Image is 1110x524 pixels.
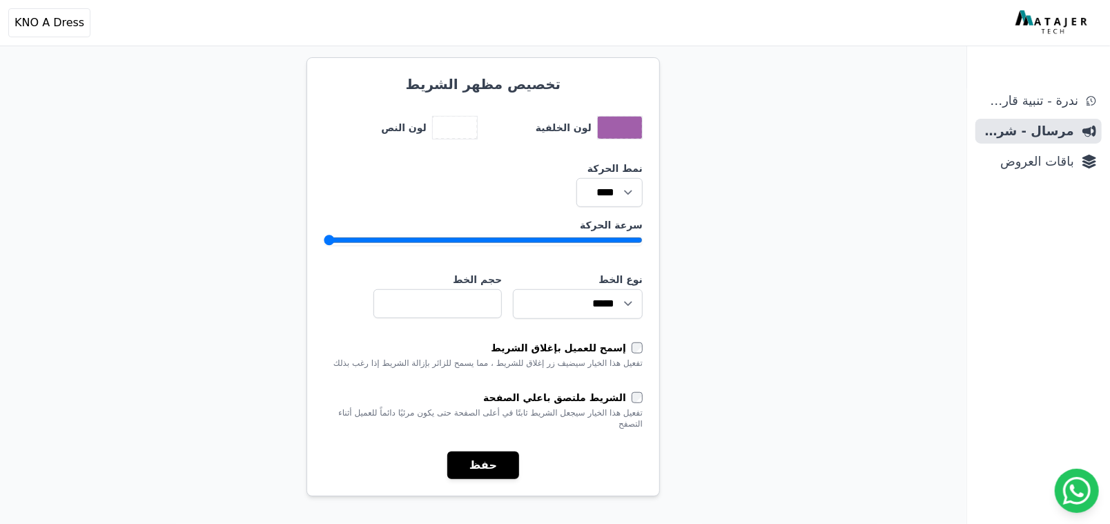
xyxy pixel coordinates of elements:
label: لون الخلفية [536,121,597,135]
span: ندرة - تنبية قارب علي النفاذ [981,91,1078,110]
button: toggle color picker dialog [598,117,642,139]
button: حفظ [447,452,519,479]
label: نمط الحركة [324,162,643,175]
div: تفعيل هذا الخيار سيجعل الشريط ثابتًا في أعلى الصفحة حتى يكون مرئيًا دائماً للعميل أثناء التصفح [324,407,643,429]
img: MatajerTech Logo [1015,10,1091,35]
label: سرعة الحركة [324,218,643,232]
label: الشريط ملتصق باعلي الصفحة [483,391,632,405]
button: KNO A Dress [8,8,90,37]
span: مرسال - شريط دعاية [981,122,1074,141]
span: KNO A Dress [14,14,84,31]
span: باقات العروض [981,152,1074,171]
div: تفعيل هذا الخيار سيضيف زر إغلاق للشريط ، مما يسمح للزائر بإزالة الشريط إذا رغب بذلك [324,358,643,369]
h3: تخصيص مظهر الشريط [324,75,643,94]
label: لون النص [381,121,432,135]
button: toggle color picker dialog [433,117,477,139]
label: إسمح للعميل بإغلاق الشريط [491,341,632,355]
label: حجم الخط [373,273,502,287]
label: نوع الخط [513,273,643,287]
